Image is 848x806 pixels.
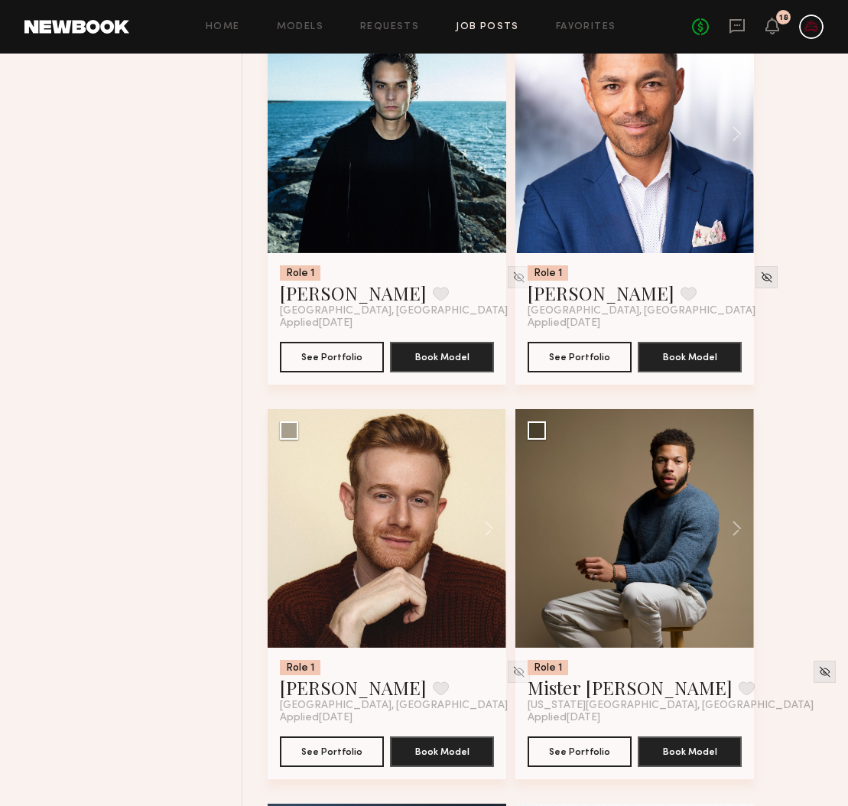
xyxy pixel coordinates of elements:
[818,665,831,678] img: Unhide Model
[456,22,519,32] a: Job Posts
[390,736,494,767] button: Book Model
[280,265,320,281] div: Role 1
[528,675,733,700] a: Mister [PERSON_NAME]
[280,305,508,317] span: [GEOGRAPHIC_DATA], [GEOGRAPHIC_DATA]
[280,736,384,767] button: See Portfolio
[280,712,494,724] div: Applied [DATE]
[760,271,773,284] img: Unhide Model
[528,305,755,317] span: [GEOGRAPHIC_DATA], [GEOGRAPHIC_DATA]
[528,712,742,724] div: Applied [DATE]
[280,317,494,330] div: Applied [DATE]
[512,665,525,678] img: Unhide Model
[390,744,494,757] a: Book Model
[528,281,674,305] a: [PERSON_NAME]
[528,700,814,712] span: [US_STATE][GEOGRAPHIC_DATA], [GEOGRAPHIC_DATA]
[528,317,742,330] div: Applied [DATE]
[512,271,525,284] img: Unhide Model
[390,342,494,372] button: Book Model
[779,14,788,22] div: 18
[638,349,742,362] a: Book Model
[360,22,419,32] a: Requests
[280,675,427,700] a: [PERSON_NAME]
[280,342,384,372] button: See Portfolio
[206,22,240,32] a: Home
[528,265,568,281] div: Role 1
[280,660,320,675] div: Role 1
[638,736,742,767] button: Book Model
[528,736,632,767] button: See Portfolio
[556,22,616,32] a: Favorites
[390,349,494,362] a: Book Model
[638,342,742,372] button: Book Model
[638,744,742,757] a: Book Model
[528,342,632,372] button: See Portfolio
[280,700,508,712] span: [GEOGRAPHIC_DATA], [GEOGRAPHIC_DATA]
[528,660,568,675] div: Role 1
[280,281,427,305] a: [PERSON_NAME]
[277,22,323,32] a: Models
